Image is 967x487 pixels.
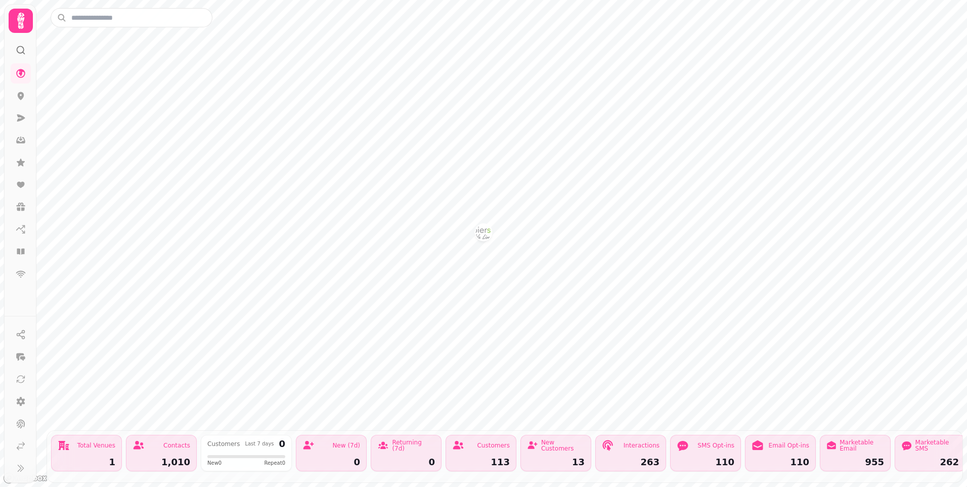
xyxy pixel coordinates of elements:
div: 262 [901,458,959,467]
div: SMS Opt-ins [697,442,734,449]
div: Marketable Email [840,439,884,452]
div: 13 [527,458,585,467]
div: New (7d) [332,442,360,449]
div: Total Venues [77,442,115,449]
div: Email Opt-ins [769,442,809,449]
div: Customers [477,442,510,449]
div: Customers [207,441,240,447]
div: 0 [279,439,285,449]
div: Last 7 days [245,441,274,447]
div: Contacts [163,442,190,449]
span: Repeat 0 [264,459,285,467]
a: Mapbox logo [3,472,48,484]
div: Map marker [475,224,492,243]
div: Returning (7d) [392,439,435,452]
div: Marketable SMS [915,439,959,452]
div: 0 [302,458,360,467]
div: 110 [677,458,734,467]
div: New Customers [541,439,585,452]
div: 113 [452,458,510,467]
div: 1,010 [133,458,190,467]
div: 110 [752,458,809,467]
div: 0 [377,458,435,467]
div: 1 [58,458,115,467]
div: Interactions [624,442,660,449]
span: New 0 [207,459,222,467]
div: 263 [602,458,660,467]
div: 955 [826,458,884,467]
button: Rapier Guest [475,224,492,240]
